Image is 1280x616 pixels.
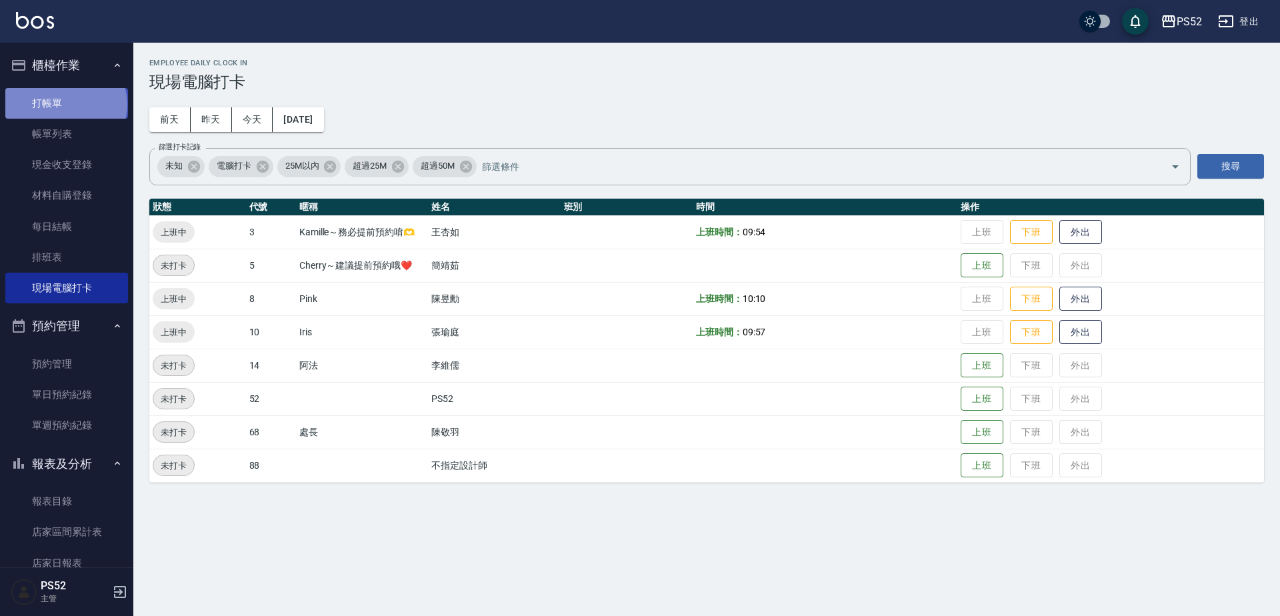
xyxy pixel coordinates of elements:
th: 暱稱 [296,199,428,216]
h3: 現場電腦打卡 [149,73,1264,91]
button: 前天 [149,107,191,132]
b: 上班時間： [696,327,743,337]
td: 李維儒 [428,349,560,382]
td: 10 [246,315,296,349]
span: 未打卡 [153,359,194,373]
td: 不指定設計師 [428,449,560,482]
button: 上班 [961,353,1003,378]
div: PS52 [1177,13,1202,30]
a: 店家區間累計表 [5,517,128,547]
th: 代號 [246,199,296,216]
button: 外出 [1059,287,1102,311]
span: 未打卡 [153,392,194,406]
span: 上班中 [153,292,195,306]
img: Person [11,579,37,605]
a: 現場電腦打卡 [5,273,128,303]
td: Cherry～建議提前預約哦❤️ [296,249,428,282]
a: 材料自購登錄 [5,180,128,211]
th: 操作 [957,199,1264,216]
button: 下班 [1010,220,1053,245]
td: 王杏如 [428,215,560,249]
button: 上班 [961,387,1003,411]
label: 篩選打卡記錄 [159,142,201,152]
td: 68 [246,415,296,449]
button: 上班 [961,453,1003,478]
button: 今天 [232,107,273,132]
h2: Employee Daily Clock In [149,59,1264,67]
th: 班別 [561,199,693,216]
span: 超過50M [413,159,463,173]
td: 陳昱勳 [428,282,560,315]
button: 登出 [1213,9,1264,34]
a: 預約管理 [5,349,128,379]
h5: PS52 [41,579,109,593]
button: 上班 [961,420,1003,445]
span: 未知 [157,159,191,173]
td: Pink [296,282,428,315]
td: 處長 [296,415,428,449]
a: 單日預約紀錄 [5,379,128,410]
button: 上班 [961,253,1003,278]
div: 電腦打卡 [209,156,273,177]
button: 報表及分析 [5,447,128,481]
span: 09:54 [743,227,766,237]
a: 帳單列表 [5,119,128,149]
div: 超過50M [413,156,477,177]
a: 單週預約紀錄 [5,410,128,441]
td: 阿法 [296,349,428,382]
th: 姓名 [428,199,560,216]
span: 未打卡 [153,459,194,473]
button: 下班 [1010,287,1053,311]
button: save [1122,8,1149,35]
td: 張瑜庭 [428,315,560,349]
span: 未打卡 [153,425,194,439]
th: 時間 [693,199,957,216]
span: 未打卡 [153,259,194,273]
button: 預約管理 [5,309,128,343]
p: 主管 [41,593,109,605]
td: 5 [246,249,296,282]
span: 超過25M [345,159,395,173]
span: 25M以內 [277,159,327,173]
img: Logo [16,12,54,29]
a: 現金收支登錄 [5,149,128,180]
button: PS52 [1155,8,1207,35]
a: 報表目錄 [5,486,128,517]
a: 排班表 [5,242,128,273]
td: 簡靖茹 [428,249,560,282]
div: 未知 [157,156,205,177]
button: 外出 [1059,320,1102,345]
button: 外出 [1059,220,1102,245]
td: Kamille～務必提前預約唷🫶 [296,215,428,249]
span: 10:10 [743,293,766,304]
a: 打帳單 [5,88,128,119]
div: 25M以內 [277,156,341,177]
a: 店家日報表 [5,548,128,579]
span: 09:57 [743,327,766,337]
td: 3 [246,215,296,249]
button: [DATE] [273,107,323,132]
button: Open [1165,156,1186,177]
td: 14 [246,349,296,382]
b: 上班時間： [696,293,743,304]
button: 昨天 [191,107,232,132]
div: 超過25M [345,156,409,177]
input: 篩選條件 [479,155,1147,178]
button: 櫃檯作業 [5,48,128,83]
span: 電腦打卡 [209,159,259,173]
td: 8 [246,282,296,315]
button: 下班 [1010,320,1053,345]
td: 陳敬羽 [428,415,560,449]
button: 搜尋 [1197,154,1264,179]
span: 上班中 [153,225,195,239]
td: Iris [296,315,428,349]
td: 52 [246,382,296,415]
a: 每日結帳 [5,211,128,242]
th: 狀態 [149,199,246,216]
b: 上班時間： [696,227,743,237]
span: 上班中 [153,325,195,339]
td: PS52 [428,382,560,415]
td: 88 [246,449,296,482]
